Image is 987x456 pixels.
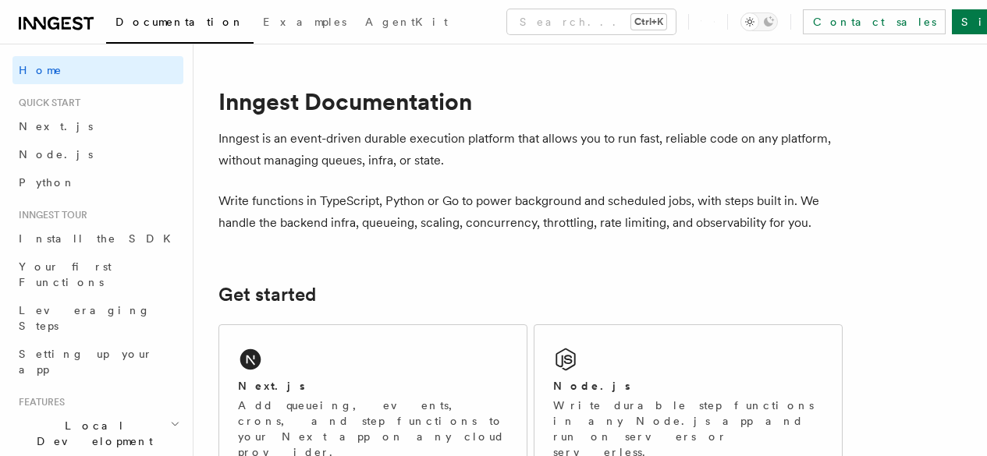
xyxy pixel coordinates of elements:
[19,304,151,332] span: Leveraging Steps
[12,140,183,168] a: Node.js
[218,190,843,234] p: Write functions in TypeScript, Python or Go to power background and scheduled jobs, with steps bu...
[12,418,170,449] span: Local Development
[19,120,93,133] span: Next.js
[12,97,80,109] span: Quick start
[803,9,946,34] a: Contact sales
[115,16,244,28] span: Documentation
[12,56,183,84] a: Home
[218,87,843,115] h1: Inngest Documentation
[106,5,254,44] a: Documentation
[553,378,630,394] h2: Node.js
[19,232,180,245] span: Install the SDK
[263,16,346,28] span: Examples
[19,260,112,288] span: Your first Functions
[12,112,183,140] a: Next.js
[12,168,183,196] a: Python
[365,16,448,28] span: AgentKit
[218,284,316,306] a: Get started
[19,348,153,376] span: Setting up your app
[12,253,183,296] a: Your first Functions
[12,209,87,221] span: Inngest tour
[19,148,93,161] span: Node.js
[740,12,778,31] button: Toggle dark mode
[356,5,457,42] a: AgentKit
[19,176,76,189] span: Python
[12,340,183,384] a: Setting up your app
[12,296,183,340] a: Leveraging Steps
[19,62,62,78] span: Home
[507,9,676,34] button: Search...Ctrl+K
[631,14,666,30] kbd: Ctrl+K
[238,378,305,394] h2: Next.js
[218,128,843,171] p: Inngest is an event-driven durable execution platform that allows you to run fast, reliable code ...
[12,396,65,408] span: Features
[12,412,183,455] button: Local Development
[12,224,183,253] a: Install the SDK
[254,5,356,42] a: Examples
